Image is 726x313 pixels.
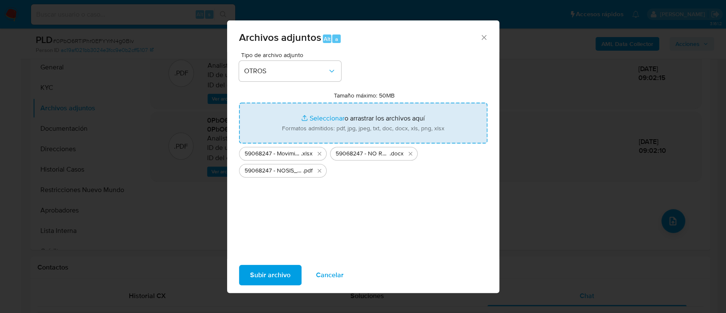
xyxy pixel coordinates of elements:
[239,30,321,45] span: Archivos adjuntos
[390,149,404,158] span: .docx
[245,167,303,175] span: 59068247 - NOSIS_Manager_InformeIndividual_20317982314_620658_20251002090326
[239,61,341,81] button: OTROS
[335,35,338,43] span: a
[480,33,487,41] button: Cerrar
[316,266,344,284] span: Cancelar
[239,144,487,178] ul: Archivos seleccionados
[324,35,330,43] span: Alt
[244,67,327,75] span: OTROS
[314,166,325,176] button: Eliminar 59068247 - NOSIS_Manager_InformeIndividual_20317982314_620658_20251002090326.pdf
[250,266,290,284] span: Subir archivo
[305,265,355,285] button: Cancelar
[334,92,395,99] label: Tamaño máximo: 50MB
[314,149,325,159] button: Eliminar 59068247 - Movimientos.xlsx
[245,149,301,158] span: 59068247 - Movimientos
[239,265,302,285] button: Subir archivo
[241,52,343,58] span: Tipo de archivo adjunto
[405,149,416,159] button: Eliminar 59068247 - NO ROI 0PbO6RTlPhr0EFYYrN4g0Biv_2025_09_17_15_31_08.docx
[336,149,390,158] span: 59068247 - NO ROI 0PbO6RTlPhr0EFYYrN4g0Biv_2025_09_17_15_31_08
[301,149,313,158] span: .xlsx
[303,167,313,175] span: .pdf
